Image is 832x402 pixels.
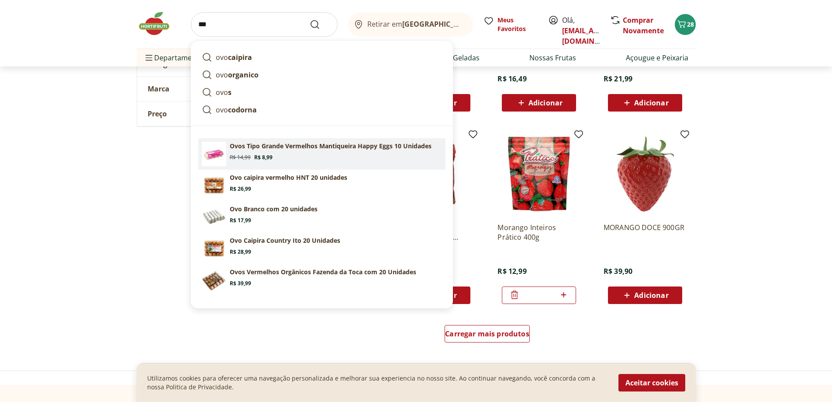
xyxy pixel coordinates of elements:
[604,133,687,216] img: MORANGO DOCE 900GR
[310,19,331,30] button: Submit Search
[348,12,473,37] button: Retirar em[GEOGRAPHIC_DATA]/[GEOGRAPHIC_DATA]
[198,101,445,119] a: ovocodorna
[137,101,268,126] button: Preço
[202,236,226,261] img: Principal
[198,49,445,66] a: ovocaipira
[497,223,580,242] a: Morango Inteiros Prático 400g
[634,99,668,106] span: Adicionar
[230,142,432,150] p: Ovos Tipo Grande Vermelhos Mantiqueira Happy Eggs 10 Unidades
[608,94,682,112] button: Adicionar
[230,205,318,213] p: Ovo Branco com 20 unidades
[230,185,251,192] span: R$ 26,99
[198,66,445,84] a: ovoorganico
[198,138,445,170] a: Ovos Tipo Grande Vermelhos Mantiqueira Happy Eggs 10 UnidadesOvos Tipo Grande Vermelhos Mantiquei...
[216,87,231,98] p: ovo
[230,248,251,255] span: R$ 28,99
[402,19,549,29] b: [GEOGRAPHIC_DATA]/[GEOGRAPHIC_DATA]
[191,12,338,37] input: search
[202,142,226,166] img: Ovos Tipo Grande Vermelhos Mantiqueira Happy Eggs 10 Unidades
[230,280,251,287] span: R$ 39,99
[634,292,668,299] span: Adicionar
[230,154,251,161] span: R$ 14,99
[367,20,464,28] span: Retirar em
[529,52,576,63] a: Nossas Frutas
[626,52,688,63] a: Açougue e Peixaria
[230,173,347,182] p: Ovo caipira vermelho HNT 20 unidades
[604,266,632,276] span: R$ 39,90
[483,16,538,33] a: Meus Favoritos
[144,47,207,68] span: Departamentos
[230,268,416,276] p: Ovos Vermelhos Orgânicos Fazenda da Toca com 20 Unidades
[608,287,682,304] button: Adicionar
[562,26,623,46] a: [EMAIL_ADDRESS][DOMAIN_NAME]
[216,52,252,63] p: ovo
[147,374,608,392] p: Utilizamos cookies para oferecer uma navegação personalizada e melhorar sua experiencia no nosso ...
[198,264,445,296] a: Ovos Vermelhos Orgânicos Fazenda da Toca com 20 UnidadesOvos Vermelhos Orgânicos Fazenda da Toca ...
[148,84,169,93] span: Marca
[228,105,257,115] strong: codorna
[228,52,252,62] strong: caipira
[148,109,167,118] span: Preço
[230,217,251,224] span: R$ 17,99
[254,154,273,161] span: R$ 8,99
[198,201,445,233] a: PrincipalOvo Branco com 20 unidadesR$ 17,99
[497,16,538,33] span: Meus Favoritos
[144,47,154,68] button: Menu
[497,266,526,276] span: R$ 12,99
[497,133,580,216] img: Morango Inteiros Prático 400g
[562,15,601,46] span: Olá,
[202,268,226,292] img: Ovos Vermelhos Orgânicos Fazenda da Toca com 20 Unidades
[687,20,694,28] span: 28
[198,170,445,201] a: Ovo caipira vermelho HNT 20 unidadesR$ 26,99
[228,70,259,80] strong: organico
[137,10,180,37] img: Hortifruti
[216,105,257,115] p: ovo
[216,70,259,80] p: ovo
[675,14,696,35] button: Carrinho
[618,374,685,392] button: Aceitar cookies
[502,94,576,112] button: Adicionar
[604,74,632,84] span: R$ 21,99
[198,233,445,264] a: PrincipalOvo Caipira Country Ito 20 UnidadesR$ 28,99
[445,325,530,346] a: Carregar mais produtos
[202,205,226,229] img: Principal
[137,77,268,101] button: Marca
[623,15,664,35] a: Comprar Novamente
[198,84,445,101] a: ovos
[230,236,340,245] p: Ovo Caipira Country Ito 20 Unidades
[528,99,563,106] span: Adicionar
[497,74,526,84] span: R$ 16,49
[445,330,529,337] span: Carregar mais produtos
[228,87,231,97] strong: s
[604,223,687,242] a: MORANGO DOCE 900GR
